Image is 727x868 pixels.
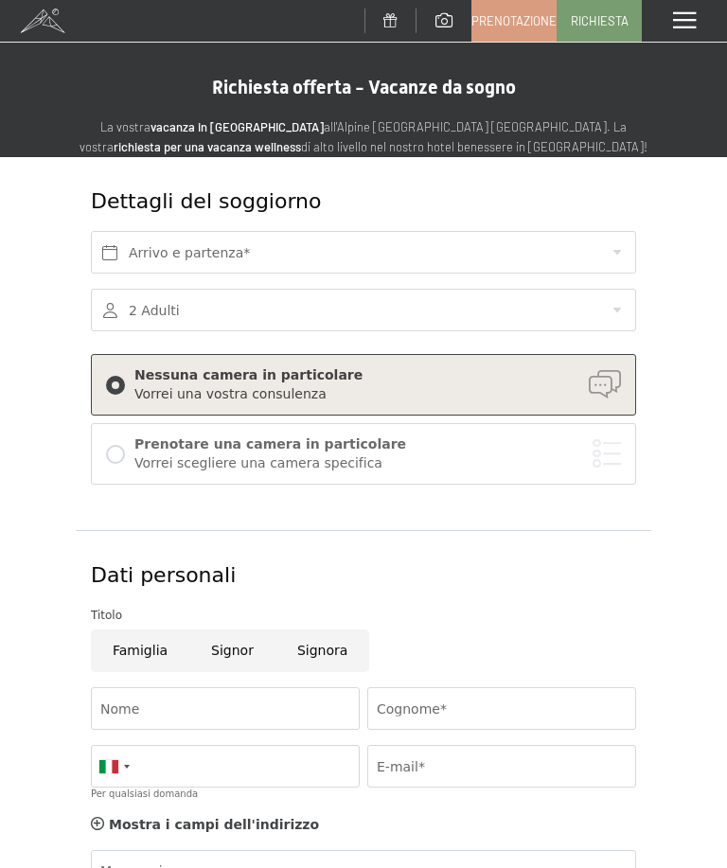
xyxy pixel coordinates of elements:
span: Richiesta [571,12,629,29]
div: Vorrei una vostra consulenza [134,385,621,404]
div: Nessuna camera in particolare [134,366,621,385]
strong: richiesta per una vacanza wellness [114,139,301,154]
label: Per qualsiasi domanda [91,788,198,799]
a: Richiesta [558,1,641,41]
div: Dettagli del soggiorno [91,187,544,217]
div: Prenotare una camera in particolare [134,435,621,454]
span: Mostra i campi dell'indirizzo [109,817,319,832]
span: Richiesta offerta - Vacanze da sogno [212,76,516,98]
div: Italy (Italia): +39 [92,746,135,787]
div: Titolo [91,606,636,625]
a: Prenotazione [472,1,556,41]
p: La vostra all'Alpine [GEOGRAPHIC_DATA] [GEOGRAPHIC_DATA]. La vostra di alto livello nel nostro ho... [76,117,651,157]
span: Prenotazione [471,12,557,29]
strong: vacanza in [GEOGRAPHIC_DATA] [151,119,324,134]
div: Vorrei scegliere una camera specifica [134,454,621,473]
div: Dati personali [91,561,636,591]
